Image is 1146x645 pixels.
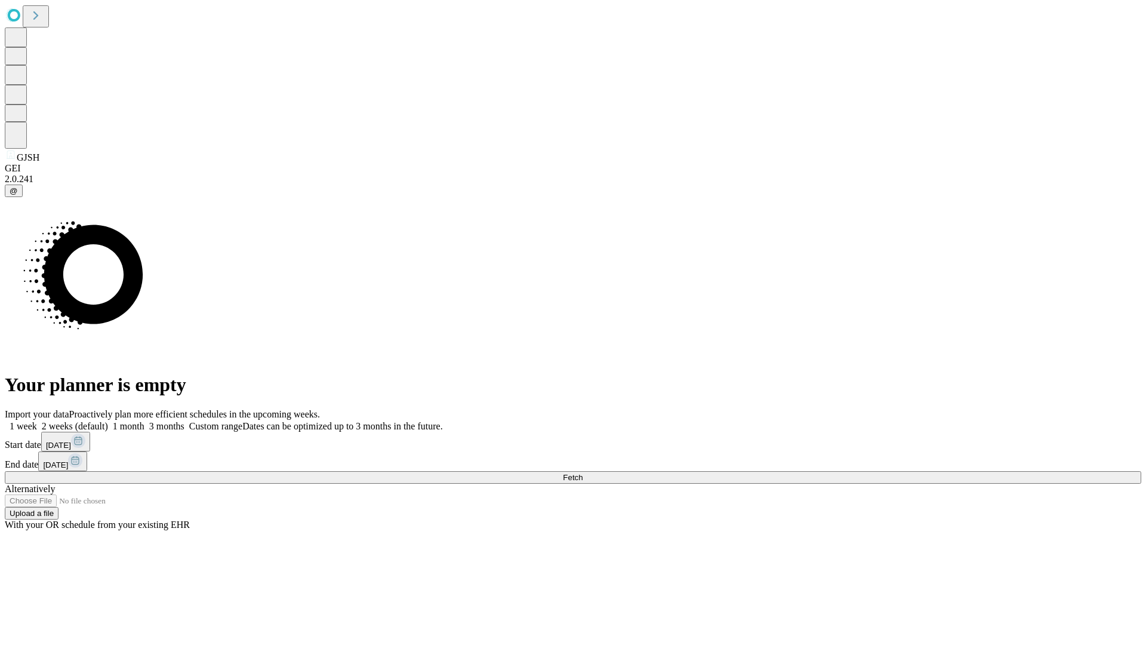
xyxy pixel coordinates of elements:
div: End date [5,451,1141,471]
span: 3 months [149,421,184,431]
span: 1 week [10,421,37,431]
span: [DATE] [43,460,68,469]
div: GEI [5,163,1141,174]
span: Fetch [563,473,583,482]
button: Upload a file [5,507,58,520]
button: Fetch [5,471,1141,484]
span: @ [10,186,18,195]
span: GJSH [17,152,39,162]
span: Dates can be optimized up to 3 months in the future. [242,421,442,431]
span: Alternatively [5,484,55,494]
h1: Your planner is empty [5,374,1141,396]
div: 2.0.241 [5,174,1141,185]
button: [DATE] [38,451,87,471]
span: [DATE] [46,441,71,450]
span: 1 month [113,421,144,431]
span: With your OR schedule from your existing EHR [5,520,190,530]
span: Import your data [5,409,69,419]
span: Custom range [189,421,242,431]
span: 2 weeks (default) [42,421,108,431]
button: @ [5,185,23,197]
span: Proactively plan more efficient schedules in the upcoming weeks. [69,409,320,419]
div: Start date [5,432,1141,451]
button: [DATE] [41,432,90,451]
